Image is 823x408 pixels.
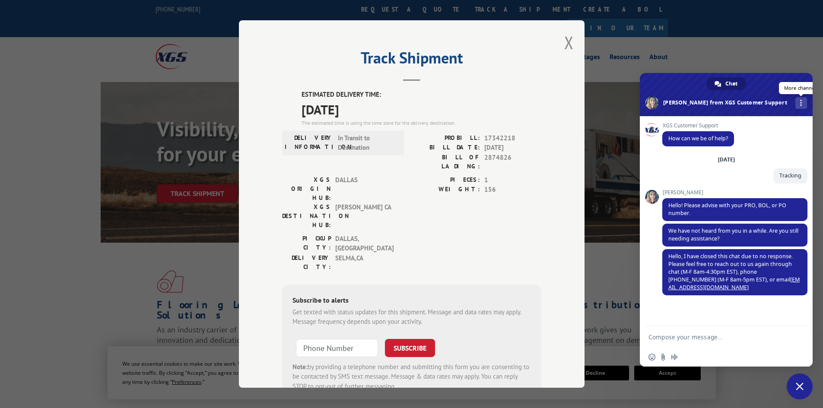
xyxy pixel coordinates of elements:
[484,175,541,185] span: 1
[779,172,801,179] span: Tracking
[292,295,531,307] div: Subscribe to alerts
[296,339,378,357] input: Phone Number
[648,354,655,361] span: Insert an emoji
[671,354,678,361] span: Audio message
[282,234,331,253] label: PICKUP CITY:
[282,175,331,202] label: XGS ORIGIN HUB:
[292,363,308,371] strong: Note:
[338,133,396,153] span: In Transit to Destination
[795,97,807,109] a: More channels
[302,100,541,119] span: [DATE]
[564,31,574,54] button: Close modal
[292,307,531,327] div: Get texted with status updates for this shipment. Message and data rates may apply. Message frequ...
[412,133,480,143] label: PROBILL:
[412,185,480,195] label: WEIGHT:
[484,133,541,143] span: 17342218
[668,135,728,142] span: How can we be of help?
[302,119,541,127] div: The estimated time is using the time zone for the delivery destination.
[668,276,800,291] a: [EMAIL_ADDRESS][DOMAIN_NAME]
[707,77,746,90] a: Chat
[484,185,541,195] span: 156
[335,253,394,272] span: SELMA , CA
[484,153,541,171] span: 2874826
[282,253,331,272] label: DELIVERY CITY:
[335,234,394,253] span: DALLAS , [GEOGRAPHIC_DATA]
[412,143,480,153] label: BILL DATE:
[484,143,541,153] span: [DATE]
[282,202,331,230] label: XGS DESTINATION HUB:
[285,133,334,153] label: DELIVERY INFORMATION:
[335,202,394,230] span: [PERSON_NAME] CA
[648,326,787,348] textarea: Compose your message...
[302,90,541,100] label: ESTIMATED DELIVERY TIME:
[668,202,786,217] span: Hello! Please advise with your PRO, BOL, or PO number.
[282,52,541,68] h2: Track Shipment
[385,339,435,357] button: SUBSCRIBE
[668,253,800,291] span: Hello, I have closed this chat due to no response. Please feel free to reach out to us again thro...
[412,153,480,171] label: BILL OF LADING:
[718,157,735,162] div: [DATE]
[292,362,531,392] div: by providing a telephone number and submitting this form you are consenting to be contacted by SM...
[662,123,734,129] span: XGS Customer Support
[335,175,394,202] span: DALLAS
[662,190,807,196] span: [PERSON_NAME]
[668,227,798,242] span: We have not heard from you in a while. Are you still needing assistance?
[660,354,667,361] span: Send a file
[412,175,480,185] label: PIECES:
[787,373,813,399] a: Close chat
[725,77,737,90] span: Chat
